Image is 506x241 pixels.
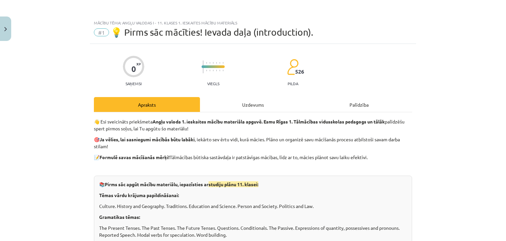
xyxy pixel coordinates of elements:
img: icon-short-line-57e1e144782c952c97e751825c79c345078a6d821885a25fce030b3d8c18986b.svg [216,70,217,71]
span: #1 [94,28,109,36]
span: 💡 Pirms sāc mācīties! Ievada daļa (introduction). [111,27,313,38]
img: students-c634bb4e5e11cddfef0936a35e636f08e4e9abd3cc4e673bd6f9a4125e45ecb1.svg [287,59,298,75]
p: Saņemsi [123,81,144,86]
img: icon-close-lesson-0947bae3869378f0d4975bcd49f059093ad1ed9edebbc8119c70593378902aed.svg [4,27,7,31]
strong: Ja vēlies, lai sasniegumi mācībās būtu labāki [99,136,195,142]
strong: Gramatikas tēmas: [99,214,140,220]
img: icon-short-line-57e1e144782c952c97e751825c79c345078a6d821885a25fce030b3d8c18986b.svg [206,62,207,64]
p: Viegls [207,81,219,86]
div: Uzdevums [200,97,306,112]
p: 🎯 , iekārto sev ērtu vidi, kurā mācies. Plāno un organizē savu mācīšanās procesu atbilstoši savam... [94,136,412,150]
img: icon-long-line-d9ea69661e0d244f92f715978eff75569469978d946b2353a9bb055b3ed8787d.svg [203,60,204,73]
img: icon-short-line-57e1e144782c952c97e751825c79c345078a6d821885a25fce030b3d8c18986b.svg [213,62,213,64]
div: 0 [131,64,136,74]
strong: Tēmas vārdu krājuma papildināšanai: [99,192,179,198]
p: 📚 [99,181,407,188]
img: icon-short-line-57e1e144782c952c97e751825c79c345078a6d821885a25fce030b3d8c18986b.svg [206,70,207,71]
p: Culture. History and Geography. Traditions. Education and Science. Person and Society. Politics a... [99,203,407,210]
p: The Present Tenses. The Past Tenses. The Future Tenses. Questions. Conditionals. The Passive. Exp... [99,224,407,238]
span: 526 [295,69,304,75]
div: Palīdzība [306,97,412,112]
div: Apraksts [94,97,200,112]
img: icon-short-line-57e1e144782c952c97e751825c79c345078a6d821885a25fce030b3d8c18986b.svg [213,70,213,71]
strong: Formulē savas mācīšanās mērķi! [99,154,170,160]
strong: Pirms sāc apgūt mācību materiālu, iepazīsties ar [105,181,258,187]
p: 📝 Tālmācības būtiska sastāvdaļa ir patstāvīgas mācības, līdz ar to, mācies plānot savu laiku efek... [94,154,412,161]
span: studiju plānu 11. klasei: [209,181,258,187]
p: pilda [288,81,298,86]
span: XP [136,62,141,66]
div: Mācību tēma: Angļu valodas i - 11. klases 1. ieskaites mācību materiāls [94,20,412,25]
img: icon-short-line-57e1e144782c952c97e751825c79c345078a6d821885a25fce030b3d8c18986b.svg [216,62,217,64]
p: 👋 Esi sveicināts priekšmeta palīdzēšu spert pirmos soļus, lai Tu apgūtu šo materiālu! [94,118,412,132]
strong: Angļu valoda 1. ieskaites mācību materiāla apguvē. Esmu Rīgas 1. Tālmācības vidusskolas pedagogs ... [153,119,385,124]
